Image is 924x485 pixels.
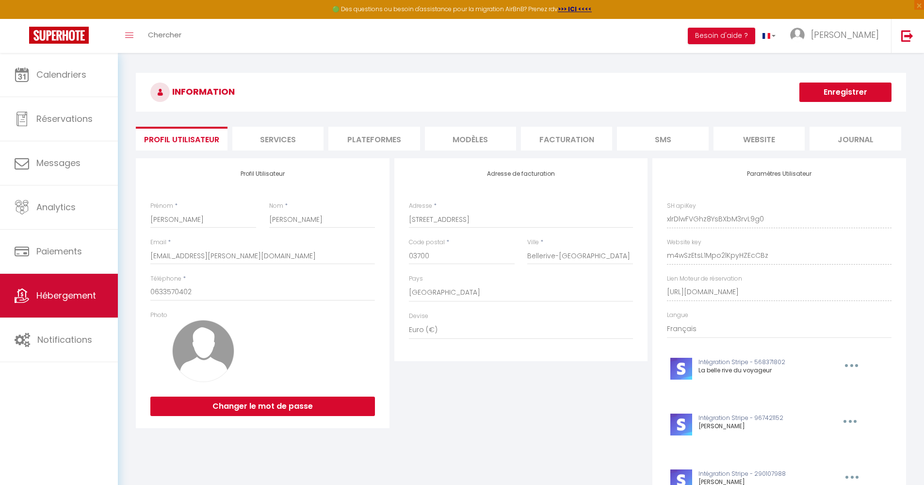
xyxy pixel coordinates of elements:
span: [PERSON_NAME] [811,29,879,41]
label: Pays [409,274,423,284]
button: Besoin d'aide ? [688,28,755,44]
label: Prénom [150,201,173,211]
span: Analytics [36,201,76,213]
img: Super Booking [29,27,89,44]
li: Plateformes [328,127,420,151]
label: Code postal [409,238,445,247]
label: Website key [667,238,701,247]
span: Messages [36,157,81,169]
li: Journal [810,127,901,151]
label: Langue [667,311,688,320]
li: Services [232,127,324,151]
span: Notifications [37,334,92,346]
label: SH apiKey [667,201,696,211]
h3: INFORMATION [136,73,906,112]
label: Ville [527,238,539,247]
h4: Paramètres Utilisateur [667,170,892,177]
span: [PERSON_NAME] [698,422,745,430]
a: ... [PERSON_NAME] [783,19,891,53]
img: stripe-logo.jpeg [670,414,692,435]
span: Réservations [36,113,93,125]
label: Téléphone [150,274,181,284]
label: Devise [409,312,428,321]
span: La belle rive du voyageur [698,366,772,374]
p: Intégration Stripe - 967421152 [698,414,821,423]
h4: Profil Utilisateur [150,170,375,177]
li: SMS [617,127,708,151]
a: >>> ICI <<<< [558,5,592,13]
img: avatar.png [172,320,234,382]
label: Lien Moteur de réservation [667,274,742,284]
li: website [713,127,805,151]
span: Chercher [148,30,181,40]
label: Nom [269,201,283,211]
label: Email [150,238,166,247]
img: logout [901,30,913,42]
p: Intégration Stripe - 568371802 [698,358,823,367]
span: Hébergement [36,289,96,301]
label: Adresse [409,201,432,211]
button: Enregistrer [799,83,892,102]
a: Chercher [141,19,189,53]
li: MODÈLES [425,127,516,151]
img: stripe-logo.jpeg [670,358,692,380]
h4: Adresse de facturation [409,170,633,177]
li: Facturation [521,127,612,151]
span: Paiements [36,245,82,257]
label: Photo [150,311,167,320]
span: Calendriers [36,68,86,81]
li: Profil Utilisateur [136,127,227,151]
p: Intégration Stripe - 290107988 [698,469,823,479]
img: ... [790,28,805,42]
button: Changer le mot de passe [150,397,375,416]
